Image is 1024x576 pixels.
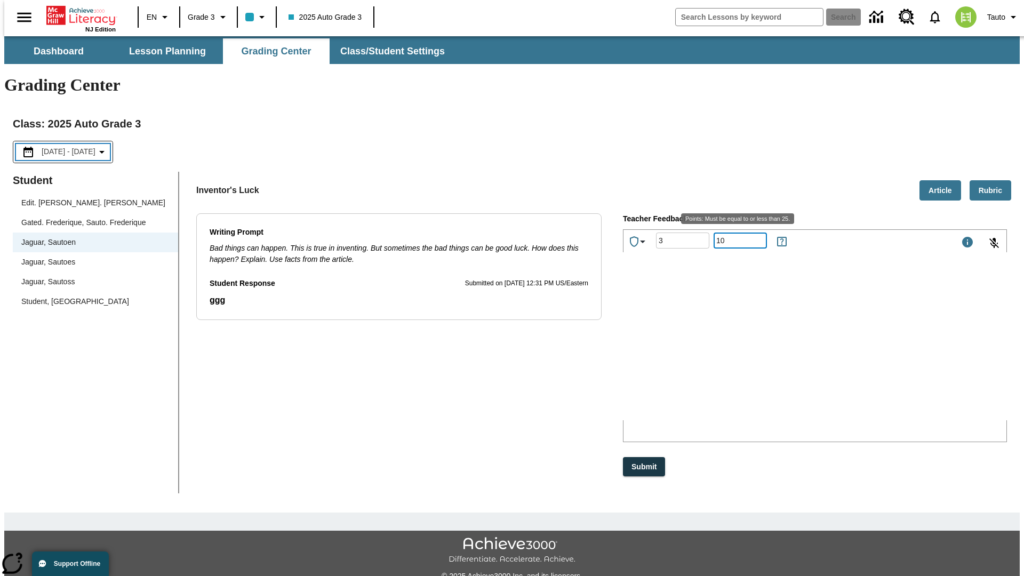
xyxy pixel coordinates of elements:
div: Maximum 1000 characters Press Escape to exit toolbar and use left and right arrow keys to access ... [961,236,974,251]
a: Resource Center, Will open in new tab [892,3,921,31]
div: Jaguar, Sautoen [13,233,178,252]
h2: Class : 2025 Auto Grade 3 [13,115,1011,132]
div: Grade: Letters, numbers, %, + and - are allowed. [656,233,709,249]
span: Class/Student Settings [340,45,445,58]
p: Teacher Feedback [623,213,1007,225]
button: Select a new avatar [949,3,983,31]
div: Student, [GEOGRAPHIC_DATA] [13,292,178,311]
div: Jaguar, Sautoss [13,272,178,292]
div: Jaguar, Sautoss [21,276,75,287]
button: Lesson Planning [114,38,221,64]
span: Grade 3 [188,12,215,23]
span: NJ Edition [85,26,116,33]
div: SubNavbar [4,38,454,64]
p: Bad things can happen. This is true in inventing. But sometimes the bad things can be good luck. ... [210,243,588,265]
div: Points: Must be equal to or less than 25. [681,213,794,224]
button: Article, Will open in new tab [919,180,961,201]
p: XnaSN [4,9,156,18]
input: Grade: Letters, numbers, %, + and - are allowed. [656,227,709,255]
span: Grading Center [241,45,311,58]
div: Jaguar, Sautoes [21,257,75,268]
p: ggg [210,294,588,307]
button: Submit [623,457,665,477]
p: Student Response [210,278,275,290]
button: Achievements [623,231,653,252]
p: Student Response [210,294,588,307]
div: Home [46,4,116,33]
button: Class color is light blue. Change class color [241,7,273,27]
p: Writing Prompt [210,227,588,238]
span: Dashboard [34,45,84,58]
div: Gated. Frederique, Sauto. Frederique [13,213,178,233]
a: Home [46,5,116,26]
button: Open side menu [9,2,40,33]
button: Click to activate and allow voice recognition [981,230,1007,256]
div: Gated. Frederique, Sauto. Frederique [21,217,146,228]
span: 2025 Auto Grade 3 [289,12,362,23]
button: Support Offline [32,551,109,576]
span: Tauto [987,12,1005,23]
p: Submitted on [DATE] 12:31 PM US/Eastern [465,278,588,289]
button: Rules for Earning Points and Achievements, Will open in new tab [771,231,793,252]
span: [DATE] - [DATE] [42,146,95,157]
a: Data Center [863,3,892,32]
div: Edit. [PERSON_NAME]. [PERSON_NAME] [21,197,165,209]
button: Class/Student Settings [332,38,453,64]
button: Language: EN, Select a language [142,7,176,27]
h1: Grading Center [4,75,1020,95]
span: EN [147,12,157,23]
button: Profile/Settings [983,7,1024,27]
button: Grade: Grade 3, Select a grade [183,7,234,27]
input: Points: Must be equal to or less than 25. [714,227,767,255]
button: Select the date range menu item [18,146,108,158]
p: Inventor's Luck [196,184,259,197]
p: Student [13,172,178,189]
svg: Collapse Date Range Filter [95,146,108,158]
div: Jaguar, Sautoes [13,252,178,272]
img: avatar image [955,6,977,28]
a: Notifications [921,3,949,31]
div: Points: Must be equal to or less than 25. [714,233,767,249]
body: Type your response here. [4,9,156,18]
img: Achieve3000 Differentiate Accelerate Achieve [449,537,575,564]
input: search field [676,9,823,26]
div: Student, [GEOGRAPHIC_DATA] [21,296,129,307]
button: Dashboard [5,38,112,64]
span: Lesson Planning [129,45,206,58]
div: SubNavbar [4,36,1020,64]
div: Edit. [PERSON_NAME]. [PERSON_NAME] [13,193,178,213]
div: Jaguar, Sautoen [21,237,76,248]
button: Grading Center [223,38,330,64]
button: Rubric, Will open in new tab [970,180,1011,201]
span: Support Offline [54,560,100,567]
